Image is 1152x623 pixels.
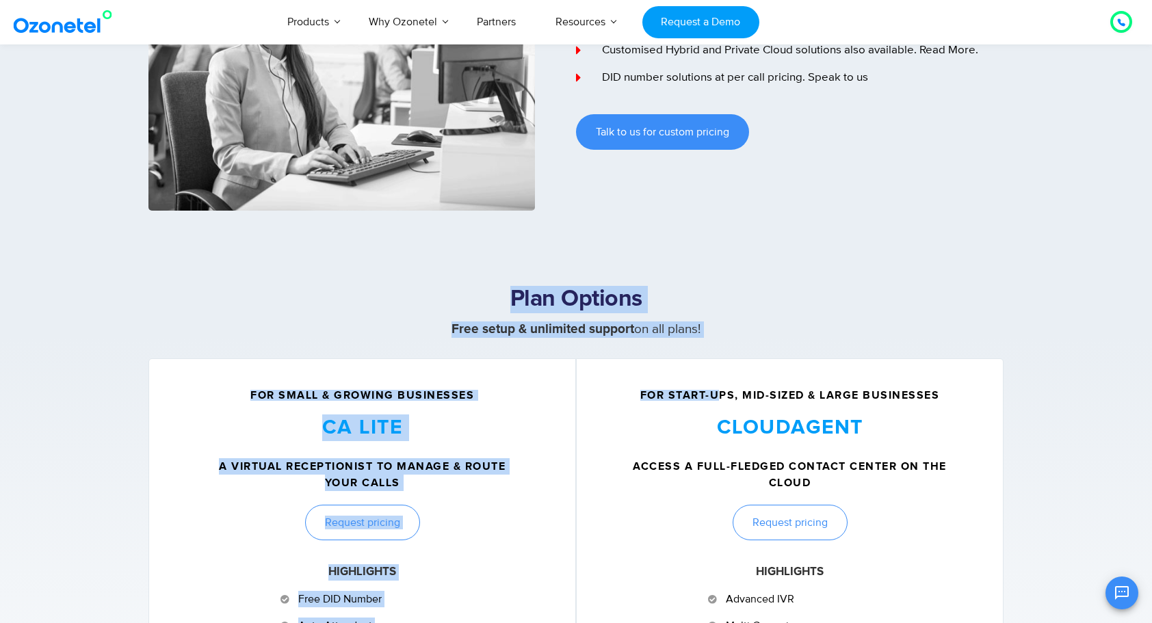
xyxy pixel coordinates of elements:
a: Talk to us for custom pricing [576,114,749,150]
span: on all plans! [451,321,701,337]
h5: For Start-ups, Mid-Sized & Large Businesses [597,390,982,401]
span: Free DID Number [295,591,382,607]
h3: CLOUDAGENT [597,414,982,441]
span: Request pricing [325,517,400,528]
h5: Access a full-fledged contact center on the cloud [628,458,952,491]
a: Request a Demo [642,6,759,38]
a: Request pricing [733,505,848,540]
strong: Free setup & unlimited support [451,323,634,336]
h5: A virtual receptionist to manage & route your calls [200,458,524,491]
span: Customised Hybrid and Private Cloud solutions also available. Read More. [599,42,978,59]
a: Customised Hybrid and Private Cloud solutions also available. Read More. [576,42,1004,59]
h6: HIGHLIGHTS [170,564,555,581]
h5: For Small & Growing Businesses [170,390,555,401]
button: Open chat [1105,576,1138,609]
span: Advanced IVR [722,591,794,607]
h2: Plan Options [148,286,1004,313]
span: Request pricing [752,517,828,528]
span: Talk to us for custom pricing [596,127,729,137]
h3: CA LITE [170,414,555,441]
h6: HIGHLIGHTS [597,564,982,581]
a: Request pricing [305,505,420,540]
span: DID number solutions at per call pricing. Speak to us [599,69,868,87]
